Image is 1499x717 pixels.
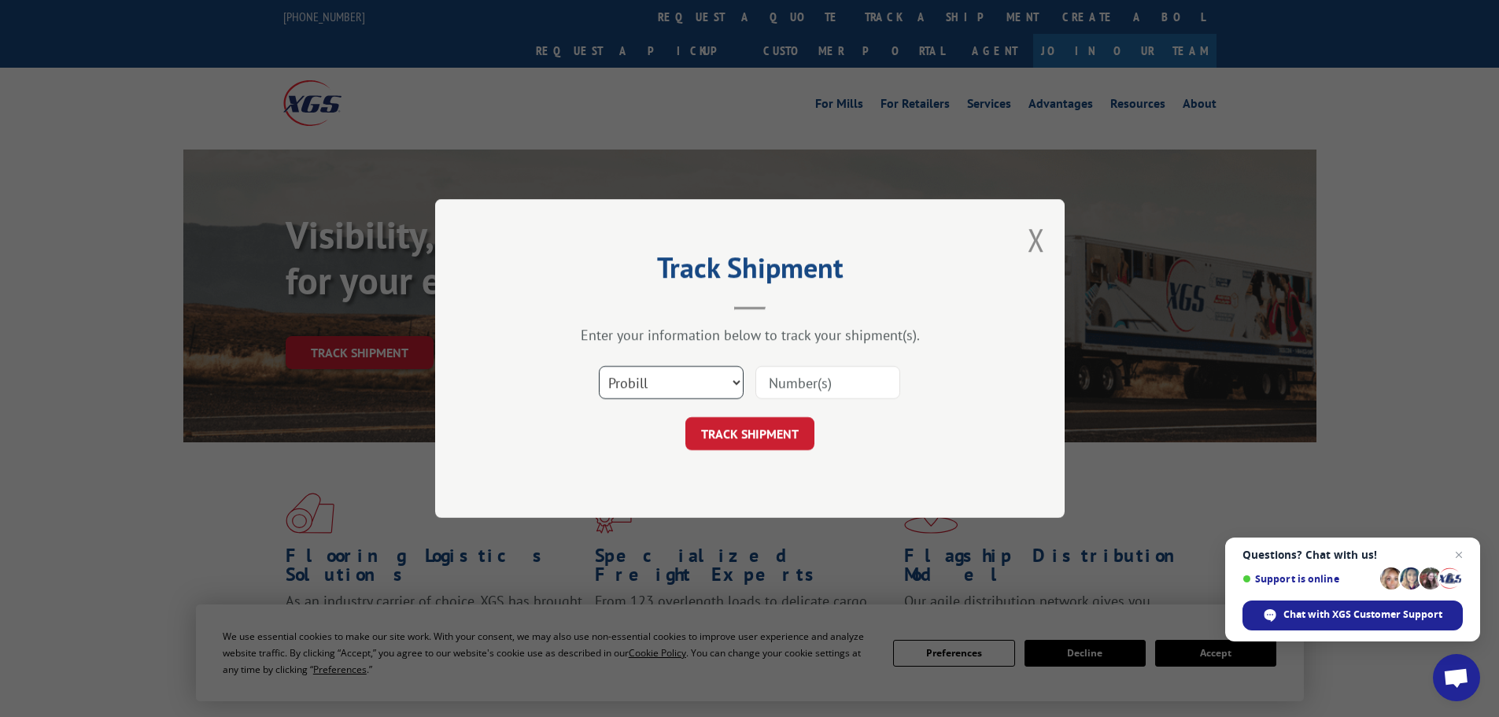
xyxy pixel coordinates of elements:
[514,326,986,344] div: Enter your information below to track your shipment(s).
[1242,573,1375,585] span: Support is online
[685,417,814,450] button: TRACK SHIPMENT
[755,366,900,399] input: Number(s)
[1449,545,1468,564] span: Close chat
[1283,608,1442,622] span: Chat with XGS Customer Support
[1242,601,1463,630] div: Chat with XGS Customer Support
[514,257,986,286] h2: Track Shipment
[1028,219,1045,261] button: Close modal
[1433,654,1480,701] div: Open chat
[1242,549,1463,561] span: Questions? Chat with us!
